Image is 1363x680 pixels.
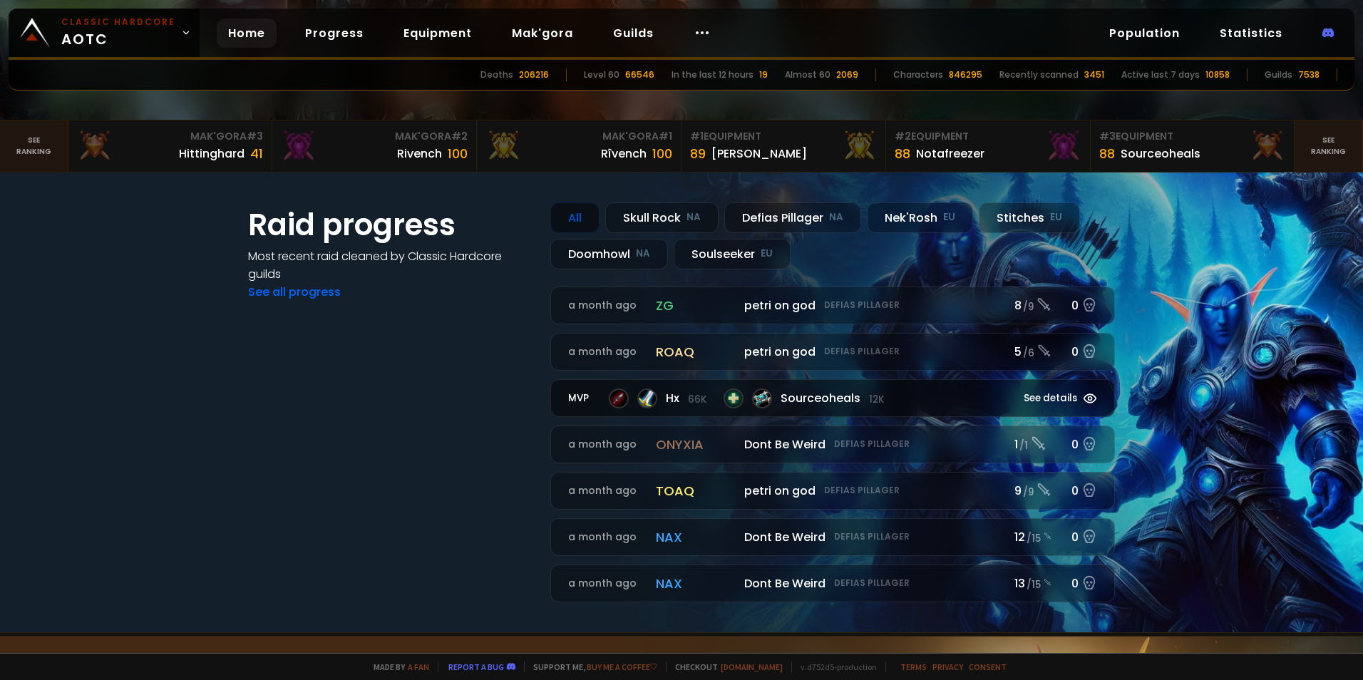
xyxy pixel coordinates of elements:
[1099,144,1115,163] div: 88
[979,202,1080,233] div: Stitches
[1050,210,1062,225] small: EU
[448,661,504,672] a: Report a bug
[1205,68,1230,81] div: 10858
[895,129,1081,144] div: Equipment
[179,145,245,163] div: Hittinghard
[68,120,273,172] a: Mak'Gora#3Hittinghard41
[480,68,513,81] div: Deaths
[893,68,943,81] div: Characters
[61,16,175,50] span: AOTC
[1295,120,1363,172] a: Seeranking
[77,129,264,144] div: Mak'Gora
[659,129,672,143] span: # 1
[721,661,783,672] a: [DOMAIN_NAME]
[1208,19,1294,48] a: Statistics
[943,210,955,225] small: EU
[217,19,277,48] a: Home
[690,129,877,144] div: Equipment
[550,287,1115,324] a: a month agozgpetri on godDefias Pillager8 /90
[9,9,200,57] a: Classic HardcoreAOTC
[519,68,549,81] div: 206216
[448,144,468,163] div: 100
[1098,19,1191,48] a: Population
[392,19,483,48] a: Equipment
[895,144,910,163] div: 88
[550,239,668,269] div: Doomhowl
[666,389,706,407] span: Hx
[272,120,477,172] a: Mak'Gora#2Rivench100
[932,661,963,672] a: Privacy
[250,144,263,163] div: 41
[785,68,830,81] div: Almost 60
[690,129,704,143] span: # 1
[672,68,753,81] div: In the last 12 hours
[550,472,1115,510] a: a month agotoaqpetri on godDefias Pillager9 /90
[686,210,701,225] small: NA
[1099,129,1116,143] span: # 3
[1121,145,1200,163] div: Sourceoheals
[711,145,807,163] div: [PERSON_NAME]
[550,333,1115,371] a: a month agoroaqpetri on godDefias Pillager5 /60
[485,129,672,144] div: Mak'Gora
[949,68,982,81] div: 846295
[1298,68,1320,81] div: 7538
[969,661,1007,672] a: Consent
[587,661,657,672] a: Buy me a coffee
[1091,120,1295,172] a: #3Equipment88Sourceoheals
[1099,129,1286,144] div: Equipment
[867,202,973,233] div: Nek'Rosh
[248,202,533,247] h1: Raid progress
[791,661,877,672] span: v. d752d5 - production
[724,202,861,233] div: Defias Pillager
[999,68,1079,81] div: Recently scanned
[568,391,595,406] small: MVP
[397,145,442,163] div: Rivench
[602,19,665,48] a: Guilds
[674,239,791,269] div: Soulseeker
[61,16,175,29] small: Classic Hardcore
[524,661,657,672] span: Support me,
[781,389,884,407] span: Sourceoheals
[759,68,768,81] div: 19
[681,120,886,172] a: #1Equipment89[PERSON_NAME]
[688,393,706,407] small: 66k
[666,661,783,672] span: Checkout
[601,145,647,163] div: Rîvench
[1121,68,1200,81] div: Active last 7 days
[1265,68,1292,81] div: Guilds
[1084,68,1104,81] div: 3451
[836,68,858,81] div: 2069
[248,284,341,300] a: See all progress
[550,426,1115,463] a: a month agoonyxiaDont Be WeirdDefias Pillager1 /10
[829,210,843,225] small: NA
[652,144,672,163] div: 100
[408,661,429,672] a: a fan
[550,379,1115,417] a: MVPHx66kSourceoheals12kSee details
[451,129,468,143] span: # 2
[247,129,263,143] span: # 3
[690,144,706,163] div: 89
[294,19,375,48] a: Progress
[761,247,773,261] small: EU
[1024,391,1077,406] span: See details
[281,129,468,144] div: Mak'Gora
[636,247,650,261] small: NA
[900,661,927,672] a: Terms
[477,120,681,172] a: Mak'Gora#1Rîvench100
[500,19,585,48] a: Mak'gora
[916,145,984,163] div: Notafreezer
[625,68,654,81] div: 66546
[584,68,619,81] div: Level 60
[550,565,1115,602] a: a month agonaxDont Be WeirdDefias Pillager13 /150
[886,120,1091,172] a: #2Equipment88Notafreezer
[605,202,719,233] div: Skull Rock
[869,393,884,407] small: 12k
[248,247,533,283] h4: Most recent raid cleaned by Classic Hardcore guilds
[550,518,1115,556] a: a month agonaxDont Be WeirdDefias Pillager12 /150
[550,202,600,233] div: All
[895,129,911,143] span: # 2
[365,661,429,672] span: Made by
